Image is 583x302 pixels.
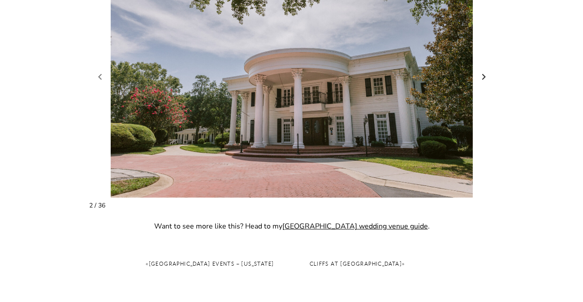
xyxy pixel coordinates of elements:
[310,260,402,267] a: Cliffs at [GEOGRAPHIC_DATA]
[64,259,274,279] nav: «
[282,221,428,231] a: [GEOGRAPHIC_DATA] wedding venue guide
[94,70,106,84] a: Previous slide
[310,259,520,279] nav: »
[89,221,495,232] p: Want to see more like this? Head to my .
[478,70,490,84] a: Next slide
[149,260,274,267] a: [GEOGRAPHIC_DATA] Events – [US_STATE]
[89,202,495,209] div: 2 / 36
